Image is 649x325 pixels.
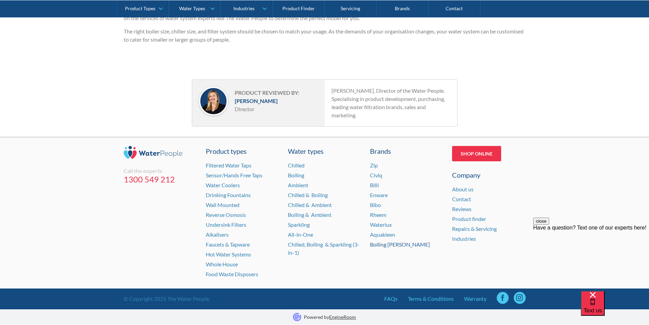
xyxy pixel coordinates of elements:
[370,221,392,228] a: Waterlux
[206,202,239,208] a: Wall Mounted
[288,211,331,218] a: Boiling & Ambient
[206,192,251,198] a: Drinking Fountains
[235,105,318,113] div: Director
[179,5,205,11] div: Water Types
[206,231,229,238] a: Alkalisers
[235,97,318,105] div: [PERSON_NAME]
[370,241,430,248] a: Boiling [PERSON_NAME]
[452,170,526,180] div: Company
[206,271,258,277] a: Food Waste Disposers
[370,146,444,156] div: Brands
[206,241,250,248] a: Faucets & Tapware
[206,221,246,228] a: Undersink Filters
[452,146,501,161] a: Shop Online
[124,295,210,303] div: © Copyright 2025 The Water People.
[124,27,526,44] p: The right boiler size, chiller size, and filter system should be chosen to match your usage. As t...
[408,295,454,303] a: Terms & Conditions
[206,182,240,188] a: Water Coolers
[370,211,386,218] a: Rheem
[288,231,313,238] a: All-in-One
[235,89,318,97] div: Product reviewed by:
[288,202,332,208] a: Chilled & Ambient
[124,167,197,174] div: Call the experts
[288,182,308,188] a: Ambient
[452,235,476,242] a: Industries
[370,231,395,238] a: Aquakleen
[464,295,486,303] a: Warranty
[370,172,382,178] a: Civiq
[331,87,450,119] p: [PERSON_NAME]. Director of the Water People. Specialising in product development, purchasing, lea...
[452,196,471,202] a: Contact
[206,146,279,156] a: Product types
[533,218,649,299] iframe: podium webchat widget prompt
[125,5,155,11] div: Product Types
[370,192,388,198] a: Enware
[370,162,378,168] a: Zip
[288,221,310,228] a: Sparkling
[329,314,356,320] a: EngineRoom
[384,295,398,303] a: FAQs
[452,206,472,212] a: Reviews
[206,162,251,168] a: Filtered Water Taps
[452,216,486,222] a: Product finder
[581,291,649,325] iframe: podium webchat widget bubble
[288,241,359,256] a: Chilled, Boiling & Sparkling (3-in-1)
[288,162,305,168] a: Chilled
[206,251,251,257] a: Hot Water Systems
[452,186,474,192] a: About us
[288,192,328,198] a: Chilled & Boiling
[288,146,361,156] a: Water types
[206,172,262,178] a: Sensor/Hands Free Taps
[124,174,197,184] a: 1300 549 212
[370,202,381,208] a: Bibo
[206,261,238,267] a: Whole House
[304,313,356,321] p: Powered by
[233,5,254,11] div: Industries
[206,211,246,218] a: Reverse Osmosis
[288,172,304,178] a: Boiling
[452,225,497,232] a: Repairs & Servicing
[370,182,379,188] a: Billi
